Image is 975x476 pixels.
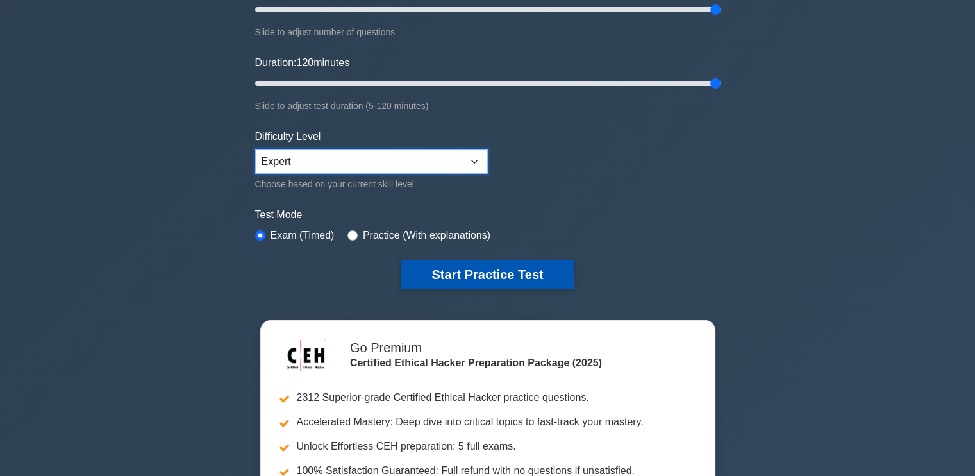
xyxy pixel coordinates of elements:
[255,98,721,114] div: Slide to adjust test duration (5-120 minutes)
[401,260,574,289] button: Start Practice Test
[255,24,721,40] div: Slide to adjust number of questions
[255,176,488,192] div: Choose based on your current skill level
[255,55,350,71] label: Duration: minutes
[363,228,490,243] label: Practice (With explanations)
[255,207,721,223] label: Test Mode
[271,228,335,243] label: Exam (Timed)
[255,129,321,144] label: Difficulty Level
[296,57,313,68] span: 120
